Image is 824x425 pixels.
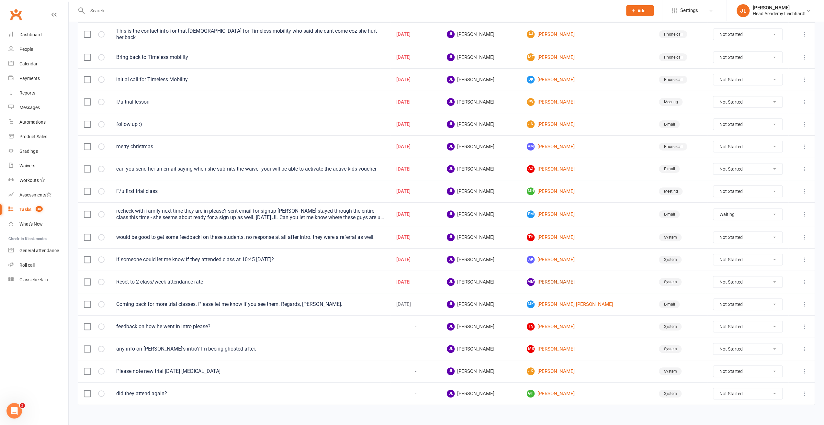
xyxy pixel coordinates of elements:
span: [PERSON_NAME] [447,143,515,151]
a: AZ[PERSON_NAME] [527,165,647,173]
span: [PERSON_NAME] [447,53,515,61]
div: [DATE] [396,235,435,240]
span: [PERSON_NAME] [447,256,515,263]
span: JL [447,256,455,263]
a: Assessments [8,188,68,202]
span: [PERSON_NAME] [447,30,515,38]
div: Payments [19,76,40,81]
span: JL [447,390,455,397]
span: JL [447,143,455,151]
span: MH [527,187,535,195]
a: Product Sales [8,129,68,144]
span: Settings [680,3,698,18]
span: JL [447,233,455,241]
div: JL [737,4,750,17]
div: System [659,233,682,241]
a: Dashboard [8,28,68,42]
div: [DATE] [396,189,435,194]
a: Roll call [8,258,68,273]
div: any info on [PERSON_NAME]'s intro? Im beeing ghosted after. [116,346,385,352]
div: - [396,346,435,352]
div: Roll call [19,263,35,268]
span: [PERSON_NAME] [447,345,515,353]
span: JL [447,300,455,308]
a: Clubworx [8,6,24,23]
a: MT[PERSON_NAME] [527,53,647,61]
div: f/u trial lesson [116,99,385,105]
div: [PERSON_NAME] [753,5,806,11]
a: MH[PERSON_NAME] [527,187,647,195]
input: Search... [85,6,618,15]
div: E-mail [659,120,680,128]
div: Class check-in [19,277,48,282]
a: AK[PERSON_NAME] [527,256,647,263]
div: Meeting [659,98,683,106]
div: can you send her an email saying when she submits the waiver youi will be able to activate the ac... [116,166,385,172]
a: Automations [8,115,68,129]
div: Waivers [19,163,35,168]
a: Class kiosk mode [8,273,68,287]
div: Dashboard [19,32,42,37]
div: This is the contact info for that [DEMOGRAPHIC_DATA] for Timeless mobility who said she cant come... [116,28,385,41]
div: E-mail [659,165,680,173]
span: JN [527,120,535,128]
div: System [659,323,682,330]
a: JN[PERSON_NAME] [527,120,647,128]
div: Phone call [659,76,687,84]
a: FM[PERSON_NAME] [527,210,647,218]
a: People [8,42,68,57]
a: MM[PERSON_NAME] [527,278,647,286]
span: Add [638,8,646,13]
div: Product Sales [19,134,47,139]
div: feedback on how he went in intro please? [116,323,385,330]
a: Tasks 46 [8,202,68,217]
span: 46 [36,206,43,212]
div: Phone call [659,53,687,61]
div: [DATE] [396,77,435,83]
a: MK[PERSON_NAME] [PERSON_NAME] [527,300,647,308]
div: Messages [19,105,40,110]
a: Calendar [8,57,68,71]
div: What's New [19,221,43,227]
div: follow up :) [116,121,385,128]
a: Reports [8,86,68,100]
a: DK[PERSON_NAME] [527,76,647,84]
div: General attendance [19,248,59,253]
span: FS [527,323,535,330]
a: Messages [8,100,68,115]
div: System [659,367,682,375]
div: [DATE] [396,302,435,307]
span: AK [527,256,535,263]
div: [DATE] [396,257,435,263]
div: E-mail [659,210,680,218]
span: JL [447,278,455,286]
div: Bring back to Timeless mobility [116,54,385,61]
div: Assessments [19,192,51,197]
span: JL [447,53,455,61]
a: FS[PERSON_NAME] [527,323,647,330]
div: Calendar [19,61,38,66]
span: MS [527,345,535,353]
span: GH [527,390,535,397]
div: E-mail [659,300,680,308]
span: [PERSON_NAME] [447,120,515,128]
div: [DATE] [396,55,435,60]
span: 3 [20,403,25,408]
div: [DATE] [396,122,435,127]
span: MT [527,53,535,61]
div: did they attend again? [116,390,385,397]
span: [PERSON_NAME] [447,165,515,173]
a: AJ[PERSON_NAME] [527,30,647,38]
span: JK [527,367,535,375]
div: would be good to get some feedbackl on these students. no response at all after intro. they were ... [116,234,385,240]
span: PV [527,98,535,106]
span: AJ [527,30,535,38]
span: [PERSON_NAME] [447,323,515,330]
div: Workouts [19,178,39,183]
div: People [19,47,33,52]
div: [DATE] [396,99,435,105]
span: JL [447,210,455,218]
button: Add [626,5,654,16]
span: FM [527,210,535,218]
span: [PERSON_NAME] [447,300,515,308]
